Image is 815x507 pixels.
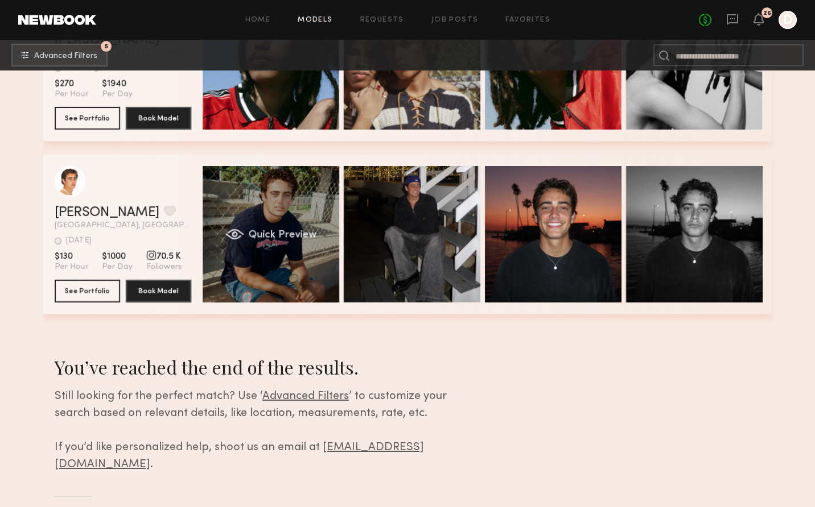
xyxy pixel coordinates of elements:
[298,16,332,24] a: Models
[779,11,797,29] a: D
[55,78,88,89] span: $270
[55,251,88,262] span: $130
[55,107,120,130] button: See Portfolio
[102,262,133,272] span: Per Day
[105,44,108,49] span: 5
[126,280,191,302] button: Book Model
[146,251,182,262] span: 70.5 K
[102,251,133,262] span: $1000
[262,391,349,402] span: Advanced Filters
[146,262,182,272] span: Followers
[55,280,120,302] button: See Portfolio
[102,89,133,99] span: Per Day
[55,206,159,219] a: [PERSON_NAME]
[34,52,97,60] span: Advanced Filters
[360,16,404,24] a: Requests
[55,89,88,99] span: Per Hour
[505,16,550,24] a: Favorites
[55,222,191,230] span: [GEOGRAPHIC_DATA], [GEOGRAPHIC_DATA]
[249,230,317,240] span: Quick Preview
[102,78,133,89] span: $1940
[126,107,191,130] button: Book Model
[55,262,88,272] span: Per Hour
[55,388,483,473] div: Still looking for the perfect match? Use ‘ ’ to customize your search based on relevant details, ...
[431,16,479,24] a: Job Posts
[11,44,108,67] button: 5Advanced Filters
[55,355,483,379] div: You’ve reached the end of the results.
[66,237,91,245] div: [DATE]
[245,16,271,24] a: Home
[763,10,771,16] div: 26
